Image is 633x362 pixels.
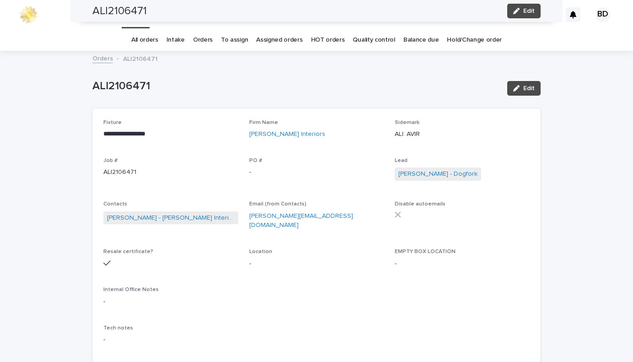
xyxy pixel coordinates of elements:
span: Email (from Contacts) [249,201,306,207]
a: [PERSON_NAME] Interiors [249,130,325,139]
a: [PERSON_NAME] - [PERSON_NAME] Interiors [107,213,235,223]
span: Sidemark [395,120,419,125]
a: Orders [92,53,113,63]
a: Quality control [353,29,395,51]
button: Edit [507,81,541,96]
p: - [249,167,384,177]
div: BD [595,7,610,22]
a: Intake [166,29,185,51]
a: Hold/Change order [447,29,502,51]
span: Location [249,249,272,254]
a: Balance due [403,29,439,51]
a: HOT orders [311,29,345,51]
span: Job # [103,158,118,163]
span: Fixture [103,120,122,125]
p: ALI2106471 [103,167,238,177]
span: Lead [395,158,408,163]
a: [PERSON_NAME][EMAIL_ADDRESS][DOMAIN_NAME] [249,213,353,229]
a: [PERSON_NAME] - Dogfork [398,169,477,179]
span: Contacts [103,201,127,207]
p: - [103,297,530,307]
a: Orders [193,29,213,51]
span: Firm Name [249,120,278,125]
p: ALI2106471 [123,53,158,63]
span: PO # [249,158,262,163]
span: Resale certificate? [103,249,153,254]
span: EMPTY BOX LOCATION [395,249,456,254]
p: - [103,335,530,345]
p: - [395,259,530,269]
span: Internal Office Notes [103,287,159,292]
a: Assigned orders [256,29,302,51]
p: - [249,259,384,269]
span: Tech notes [103,325,133,331]
span: Edit [523,85,535,92]
a: All orders [131,29,158,51]
p: ALI: AVIR [395,130,530,139]
img: 0ffKfDbyRa2Iv8hnaAqg [18,5,38,24]
a: To assign [221,29,248,51]
p: ALI2106471 [92,80,500,93]
span: Disable autoemails [395,201,445,207]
